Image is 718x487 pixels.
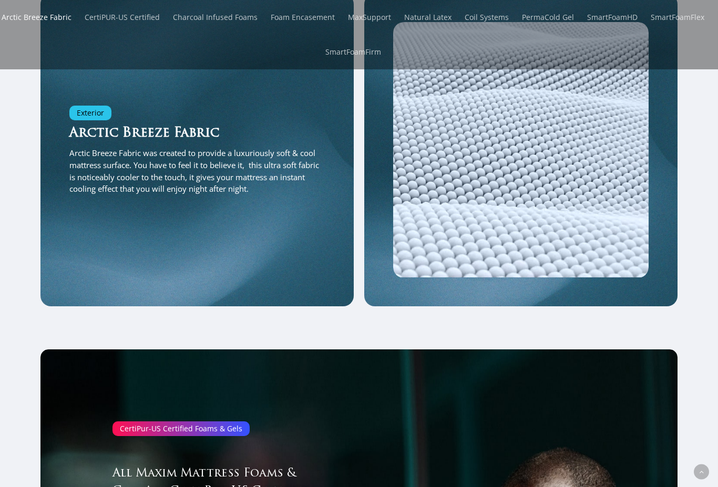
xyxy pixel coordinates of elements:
a: Back to top [694,464,709,480]
div: Exterior [69,106,111,120]
p: Arctic Breeze Fabric was created to provide a luxuriously soft & cool mattress surface. You have ... [69,147,325,194]
h3: Arctic Breeze Fabric [69,126,325,142]
a: SmartFoamFirm [325,35,381,69]
div: CertiPur-US Certified Foams & Gels [112,421,250,436]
